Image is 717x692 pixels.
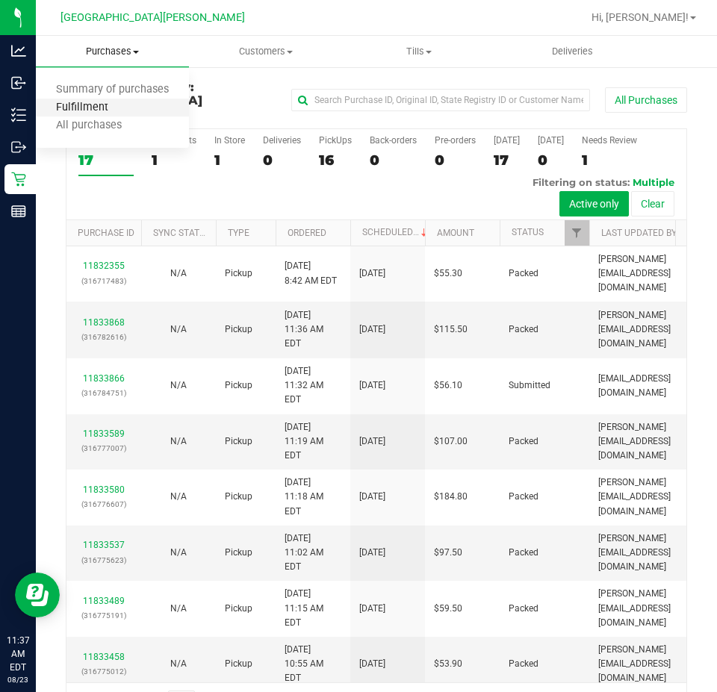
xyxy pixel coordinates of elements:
span: Summary of purchases [36,84,189,96]
div: [DATE] [494,135,520,146]
a: Customers [189,36,342,67]
div: PickUps [319,135,352,146]
span: [DATE] 11:15 AM EDT [285,587,341,630]
span: Submitted [509,378,550,393]
span: Not Applicable [170,603,187,614]
span: Customers [190,45,341,58]
a: Amount [437,228,474,238]
span: Fulfillment [36,102,128,114]
div: Pre-orders [435,135,476,146]
button: N/A [170,322,187,337]
a: Ordered [288,228,326,238]
span: [DATE] [359,490,385,504]
button: N/A [170,546,187,560]
p: (316717483) [75,274,132,288]
span: [DATE] 8:42 AM EDT [285,259,337,287]
span: $56.10 [434,378,462,393]
span: Multiple [633,176,674,188]
span: Pickup [225,490,252,504]
button: Clear [631,191,674,216]
span: [GEOGRAPHIC_DATA][PERSON_NAME] [60,11,245,24]
span: $184.80 [434,490,468,504]
span: [DATE] [359,322,385,337]
p: (316776607) [75,497,132,511]
a: 11833589 [83,428,125,439]
span: Pickup [225,434,252,449]
span: Not Applicable [170,436,187,446]
a: 11833489 [83,596,125,606]
span: Packed [509,657,538,671]
span: Not Applicable [170,491,187,502]
inline-svg: Inventory [11,107,26,122]
span: Not Applicable [170,658,187,669]
span: Pickup [225,266,252,281]
inline-svg: Reports [11,204,26,219]
a: Tills [342,36,495,67]
span: [DATE] [359,546,385,560]
p: (316775623) [75,553,132,567]
div: 0 [370,152,417,169]
a: 11833580 [83,484,125,495]
p: (316782616) [75,330,132,344]
div: 0 [263,152,301,169]
span: Tills [343,45,494,58]
a: 11833458 [83,652,125,662]
div: 16 [319,152,352,169]
button: Active only [559,191,629,216]
inline-svg: Retail [11,172,26,187]
span: [DATE] 11:19 AM EDT [285,420,341,464]
div: 0 [538,152,564,169]
a: Status [512,227,544,237]
button: N/A [170,434,187,449]
a: 11833537 [83,540,125,550]
div: In Store [214,135,245,146]
span: [DATE] 11:02 AM EDT [285,532,341,575]
span: Not Applicable [170,547,187,558]
div: 17 [494,152,520,169]
span: Packed [509,434,538,449]
button: N/A [170,602,187,616]
button: N/A [170,266,187,281]
span: $107.00 [434,434,468,449]
span: Pickup [225,322,252,337]
a: Type [228,228,249,238]
span: Not Applicable [170,324,187,334]
span: [DATE] [359,657,385,671]
span: $59.50 [434,602,462,616]
span: Pickup [225,546,252,560]
a: Filter [565,220,589,246]
iframe: Resource center [15,573,60,617]
p: (316775012) [75,664,132,679]
span: Packed [509,266,538,281]
span: [DATE] [359,602,385,616]
div: Deliveries [263,135,301,146]
span: $53.90 [434,657,462,671]
span: Not Applicable [170,268,187,278]
span: [DATE] [359,434,385,449]
span: $55.30 [434,266,462,281]
button: N/A [170,490,187,504]
span: Hi, [PERSON_NAME]! [592,11,689,23]
span: Not Applicable [170,380,187,390]
span: Filtering on status: [533,176,630,188]
div: 1 [214,152,245,169]
span: $97.50 [434,546,462,560]
span: Packed [509,322,538,337]
span: [DATE] 11:32 AM EDT [285,364,341,408]
div: [DATE] [538,135,564,146]
inline-svg: Analytics [11,43,26,58]
span: $115.50 [434,322,468,337]
div: 17 [78,152,134,169]
p: (316784751) [75,386,132,400]
button: N/A [170,378,187,393]
div: 0 [435,152,476,169]
span: [DATE] [359,378,385,393]
p: (316777007) [75,441,132,455]
div: 1 [152,152,196,169]
button: N/A [170,657,187,671]
a: Last Updated By [601,228,677,238]
a: Purchases Summary of purchases Fulfillment All purchases [36,36,189,67]
p: 08/23 [7,674,29,685]
div: 1 [582,152,637,169]
span: [DATE] 11:36 AM EDT [285,308,341,352]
